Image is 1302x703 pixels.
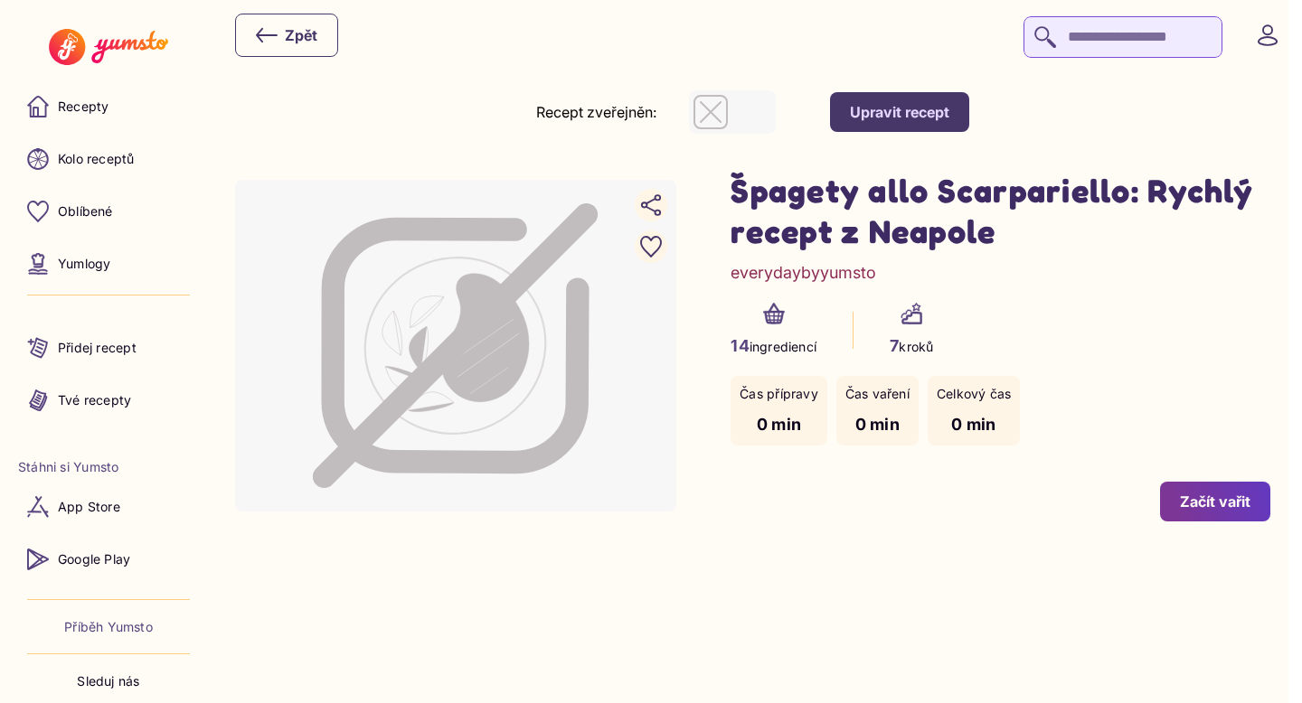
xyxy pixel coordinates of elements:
a: Oblíbené [18,190,199,233]
span: 7 [890,336,899,355]
button: Upravit recept [830,92,969,132]
a: App Store [18,485,199,529]
p: App Store [58,498,120,516]
div: Image not available [235,180,676,511]
div: Začít vařit [1180,492,1250,511]
div: Upravit recept [850,102,949,122]
p: Přidej recept [58,339,137,357]
a: Google Play [18,538,199,581]
p: Oblíbené [58,202,113,220]
a: Recepty [18,85,199,128]
h1: Špagety allo Scarpariello: Rychlý recept z Neapole [731,170,1270,251]
span: 0 min [855,415,900,434]
p: Recepty [58,98,108,116]
p: kroků [890,333,933,358]
p: Tvé recepty [58,391,131,409]
p: Yumlogy [58,255,110,273]
p: Čas vaření [845,385,910,403]
a: Příběh Yumsto [64,618,153,636]
div: Zpět [256,24,317,46]
span: 14 [731,336,750,355]
li: Stáhni si Yumsto [18,458,199,476]
p: Čas přípravy [740,385,818,403]
a: Přidej recept [18,326,199,370]
button: Začít vařit [1160,482,1270,521]
p: Celkový čas [937,385,1011,403]
span: 0 min [951,415,995,434]
p: Google Play [58,550,130,568]
img: Yumsto logo [49,29,167,65]
p: ingrediencí [731,333,816,358]
a: everydaybyyumsto [731,260,876,285]
a: Tvé recepty [18,379,199,422]
p: Sleduj nás [77,672,139,690]
label: Recept zveřejněn: [536,103,656,121]
button: Zpět [235,14,338,57]
span: 0 min [757,415,801,434]
a: Kolo receptů [18,137,199,181]
p: Kolo receptů [58,150,135,168]
a: Yumlogy [18,242,199,286]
